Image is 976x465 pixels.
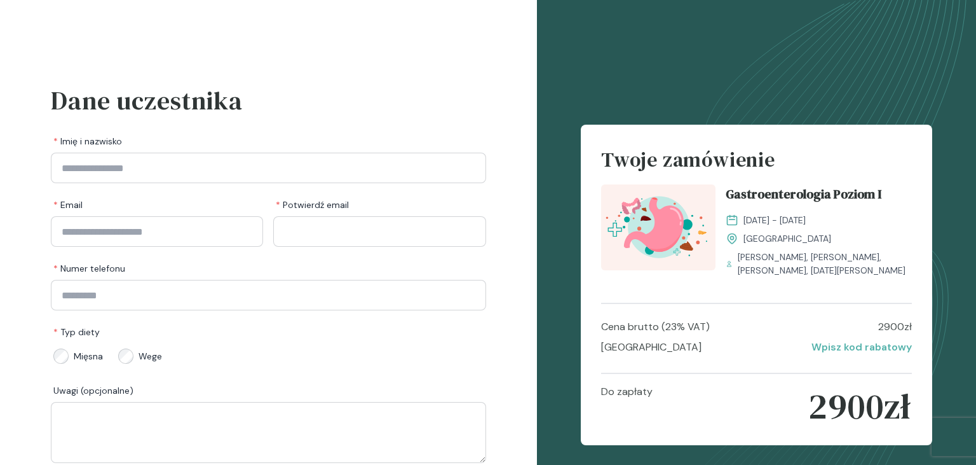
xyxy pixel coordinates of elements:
p: Do zapłaty [601,384,653,429]
input: Mięsna [53,349,69,364]
span: Uwagi (opcjonalne) [53,384,133,397]
span: [DATE] - [DATE] [743,214,806,227]
span: Typ diety [53,326,100,338]
span: Imię i nazwisko [53,135,122,148]
input: Wege [118,349,133,364]
span: Email [53,198,83,211]
span: Potwierdź email [276,198,349,211]
a: Gastroenterologia Poziom I [726,184,912,209]
input: Imię i nazwisko [51,153,486,183]
input: Potwierdź email [273,216,485,247]
input: Email [51,216,263,247]
span: [PERSON_NAME], [PERSON_NAME], [PERSON_NAME], [DATE][PERSON_NAME] [738,251,912,277]
span: Numer telefonu [53,262,125,275]
img: Zpbdlx5LeNNTxNvT_GastroI_T.svg [601,184,715,270]
h3: Dane uczestnika [51,81,486,120]
span: Gastroenterologia Poziom I [726,184,881,209]
span: Mięsna [74,350,103,363]
span: [GEOGRAPHIC_DATA] [743,232,831,246]
p: 2900 zł [808,384,911,429]
p: Wpisz kod rabatowy [811,340,912,355]
input: Numer telefonu [51,280,486,310]
p: Cena brutto (23% VAT) [601,319,710,335]
p: [GEOGRAPHIC_DATA] [601,340,701,355]
p: 2900 zł [878,319,912,335]
h4: Twoje zamówienie [601,145,912,184]
span: Wege [139,350,162,363]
